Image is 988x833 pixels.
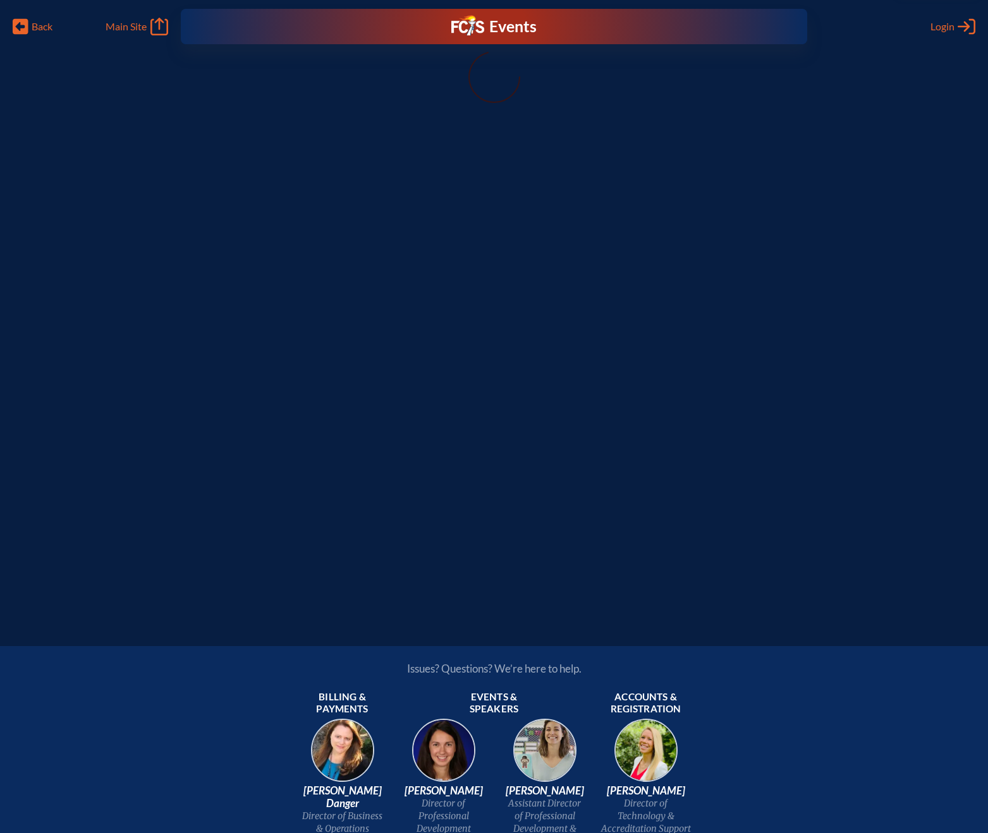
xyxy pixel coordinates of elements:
span: Login [930,20,954,33]
a: Main Site [106,18,168,35]
span: Main Site [106,20,147,33]
a: FCIS LogoEvents [451,15,537,38]
p: Issues? Questions? We’re here to help. [272,662,717,675]
img: b1ee34a6-5a78-4519-85b2-7190c4823173 [606,715,686,796]
img: 94e3d245-ca72-49ea-9844-ae84f6d33c0f [403,715,484,796]
img: 545ba9c4-c691-43d5-86fb-b0a622cbeb82 [504,715,585,796]
span: [PERSON_NAME] [499,784,590,797]
span: [PERSON_NAME] [601,784,692,797]
span: Events & speakers [449,691,540,716]
span: [PERSON_NAME] Danger [297,784,388,810]
div: FCIS Events — Future ready [358,15,631,38]
span: [PERSON_NAME] [398,784,489,797]
img: Florida Council of Independent Schools [451,15,484,35]
span: Accounts & registration [601,691,692,716]
h1: Events [489,19,537,35]
span: Billing & payments [297,691,388,716]
img: 9c64f3fb-7776-47f4-83d7-46a341952595 [302,715,383,796]
span: Back [32,20,52,33]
